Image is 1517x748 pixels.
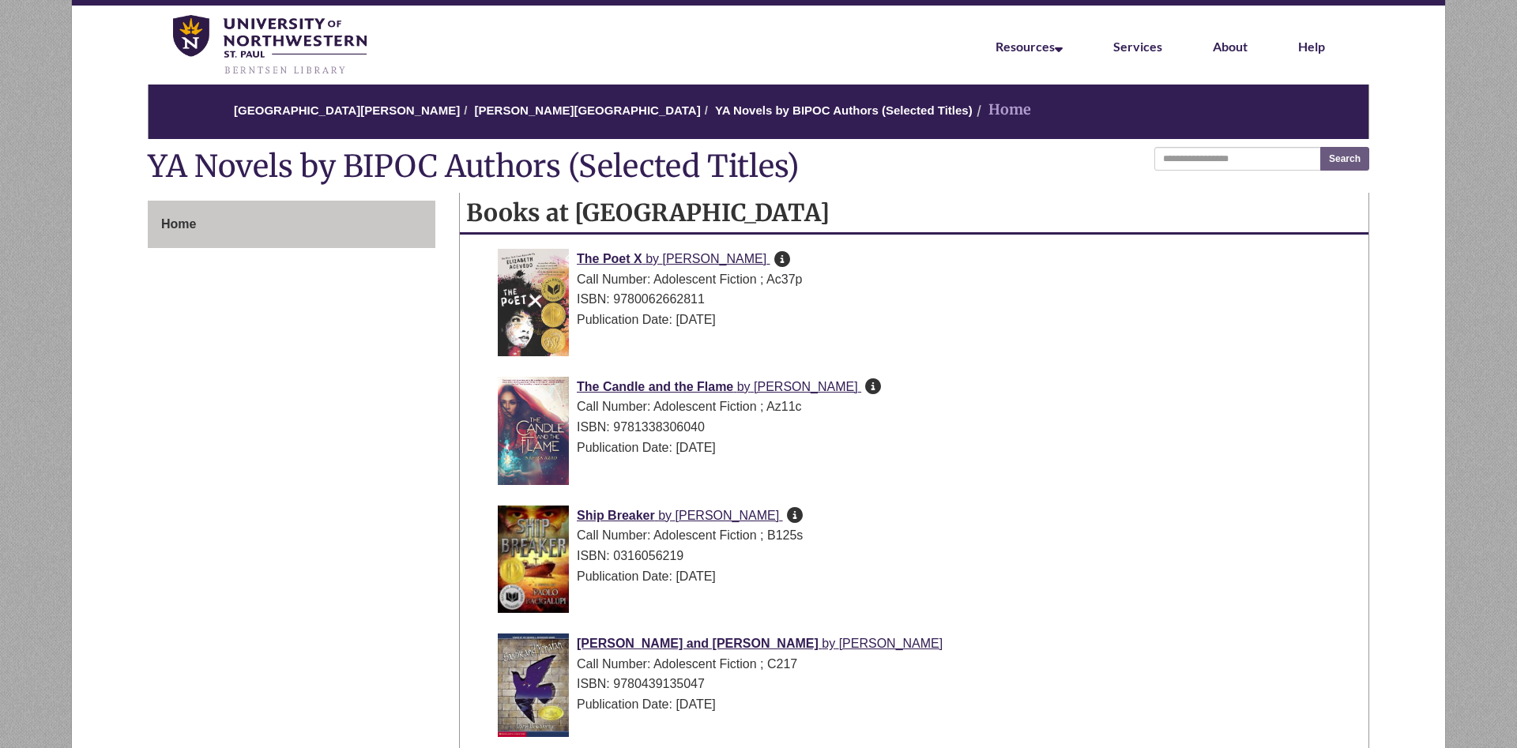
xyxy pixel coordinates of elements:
span: Ship Breaker [577,509,655,522]
a: Cover Art [PERSON_NAME] and [PERSON_NAME] by [PERSON_NAME] [577,637,943,650]
a: YA Novels by BIPOC Authors (Selected Titles) [715,103,973,117]
div: Publication Date: [DATE] [498,566,1356,587]
div: ISBN: 9780439135047 [498,674,1356,694]
span: [PERSON_NAME] [676,509,780,522]
span: by [646,252,659,265]
img: Cover Art [498,249,569,356]
a: About [1213,39,1248,54]
span: [PERSON_NAME] [663,252,767,265]
img: UNWSP Library Logo [173,15,367,77]
div: Call Number: Adolescent Fiction ; Ac37p [498,269,1356,290]
div: Call Number: Adolescent Fiction ; B125s [498,525,1356,546]
div: Guide Pages [148,201,435,248]
img: Cover Art [498,377,569,485]
span: [PERSON_NAME] [839,637,943,650]
div: Call Number: Adolescent Fiction ; Az11c [498,397,1356,417]
span: by [658,509,672,522]
span: by [737,380,751,393]
span: by [822,637,835,650]
div: ISBN: 9780062662811 [498,289,1356,310]
span: The Candle and the Flame [577,380,733,393]
div: Publication Date: [DATE] [498,438,1356,458]
a: Resources [996,39,1063,54]
span: The Poet X [577,252,642,265]
a: Home [148,201,435,248]
span: [PERSON_NAME] and [PERSON_NAME] [577,637,819,650]
li: Home [973,99,1031,122]
a: [PERSON_NAME][GEOGRAPHIC_DATA] [475,103,701,117]
a: [GEOGRAPHIC_DATA][PERSON_NAME] [234,103,460,117]
a: Help [1298,39,1325,54]
div: ISBN: 9781338306040 [498,417,1356,438]
nav: breadcrumb [148,85,1369,139]
div: ISBN: 0316056219 [498,546,1356,566]
div: Publication Date: [DATE] [498,310,1356,330]
img: Cover Art [498,633,569,736]
span: Home [161,217,196,231]
a: Services [1113,39,1162,54]
a: Cover Art The Candle and the Flame by [PERSON_NAME] [577,380,861,393]
span: [PERSON_NAME] [754,380,858,393]
a: Cover Art Ship Breaker by [PERSON_NAME] [577,509,783,522]
button: Search [1320,147,1369,171]
a: Cover Art The Poet X by [PERSON_NAME] [577,252,770,265]
h2: Books at [GEOGRAPHIC_DATA] [460,193,1368,235]
h1: YA Novels by BIPOC Authors (Selected Titles) [148,147,1369,189]
div: Call Number: Adolescent Fiction ; C217 [498,654,1356,675]
img: Cover Art [498,506,569,613]
div: Publication Date: [DATE] [498,694,1356,715]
